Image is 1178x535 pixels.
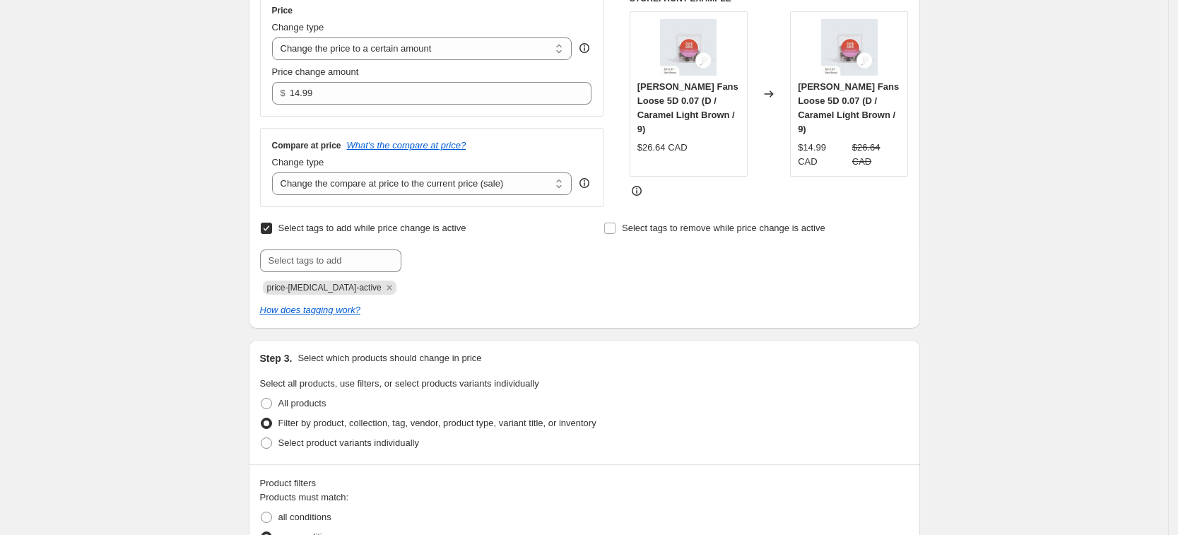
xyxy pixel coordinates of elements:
[278,223,466,233] span: Select tags to add while price change is active
[260,351,293,365] h2: Step 3.
[281,88,285,98] span: $
[852,142,880,167] span: $26.64 CAD
[278,512,331,522] span: all conditions
[347,140,466,151] button: What's the compare at price?
[260,305,360,315] a: How does tagging work?
[278,398,326,408] span: All products
[622,223,825,233] span: Select tags to remove while price change is active
[272,22,324,33] span: Change type
[290,82,570,105] input: 80.00
[798,142,826,167] span: $14.99 CAD
[267,283,382,293] span: price-change-job-active
[272,140,341,151] h3: Compare at price
[298,351,481,365] p: Select which products should change in price
[260,476,909,490] div: Product filters
[577,41,591,55] div: help
[278,418,596,428] span: Filter by product, collection, tag, vendor, product type, variant title, or inventory
[637,142,688,153] span: $26.64 CAD
[798,81,899,134] span: [PERSON_NAME] Fans Loose 5D 0.07 (D / Caramel Light Brown / 9)
[637,81,738,134] span: [PERSON_NAME] Fans Loose 5D 0.07 (D / Caramel Light Brown / 9)
[260,249,401,272] input: Select tags to add
[260,492,349,502] span: Products must match:
[272,157,324,167] span: Change type
[278,437,419,448] span: Select product variants individually
[821,19,878,76] img: Legend_LoosePromade-42_80x.jpg
[577,176,591,190] div: help
[260,378,539,389] span: Select all products, use filters, or select products variants individually
[272,66,359,77] span: Price change amount
[383,281,396,294] button: Remove price-change-job-active
[272,5,293,16] h3: Price
[660,19,717,76] img: Legend_LoosePromade-42_80x.jpg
